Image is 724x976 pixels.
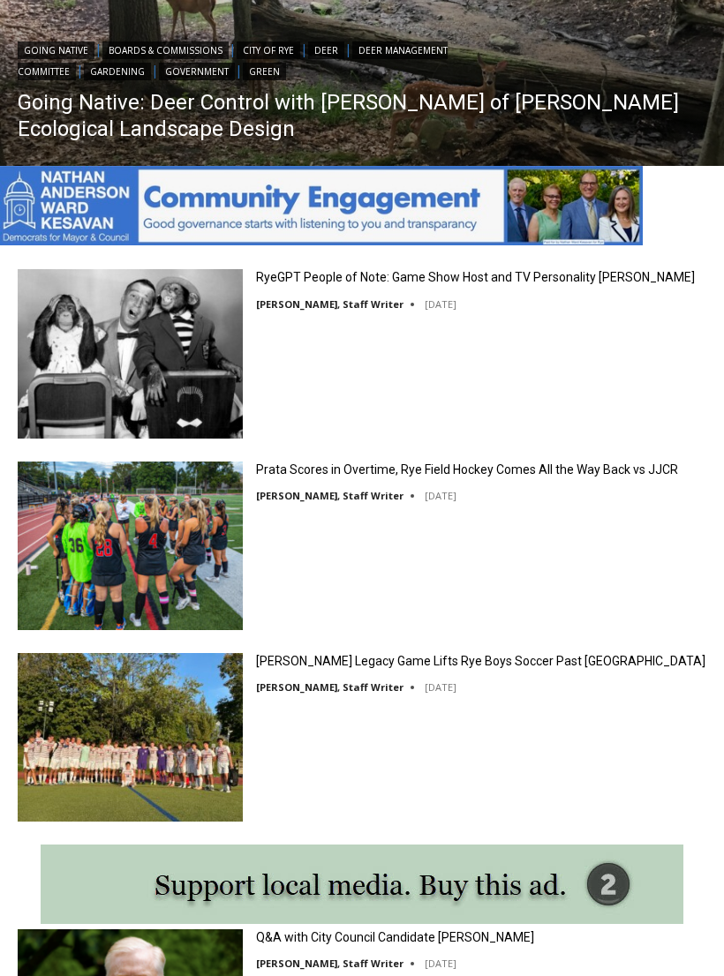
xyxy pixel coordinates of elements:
a: Deer [308,41,344,59]
a: Going Native: Deer Control with [PERSON_NAME] of [PERSON_NAME] Ecological Landscape Design [18,89,706,142]
img: RyeGPT People of Note: Game Show Host and TV Personality Garry Moore [18,269,243,438]
time: [DATE] [425,297,456,311]
time: [DATE] [425,489,456,502]
a: [PERSON_NAME], Staff Writer [256,489,403,502]
div: | | | | | | | [18,38,706,80]
a: [PERSON_NAME], Staff Writer [256,297,403,311]
a: Gardening [84,63,151,80]
div: 6 [207,149,215,167]
a: [PERSON_NAME], Staff Writer [256,680,403,694]
a: Government [159,63,235,80]
time: [DATE] [425,680,456,694]
a: Prata Scores in Overtime, Rye Field Hockey Comes All the Way Back vs JJCR [256,462,678,477]
a: [PERSON_NAME], Staff Writer [256,957,403,970]
a: City of Rye [237,41,300,59]
time: [DATE] [425,957,456,970]
img: Felix Wismer’s Legacy Game Lifts Rye Boys Soccer Past Pleasantville [18,653,243,822]
a: [PERSON_NAME] Read Sanctuary Fall Fest: [DATE] [1,176,264,220]
div: Live Music [185,52,237,145]
img: Prata Scores in Overtime, Rye Field Hockey Comes All the Way Back vs JJCR [18,462,243,630]
a: [PERSON_NAME] Legacy Game Lifts Rye Boys Soccer Past [GEOGRAPHIC_DATA] [256,653,705,669]
a: Green [243,63,286,80]
a: RyeGPT People of Note: Game Show Host and TV Personality [PERSON_NAME] [256,269,695,285]
h4: [PERSON_NAME] Read Sanctuary Fall Fest: [DATE] [14,177,235,218]
a: Boards & Commissions [102,41,229,59]
div: / [198,149,202,167]
a: Q&A with City Council Candidate [PERSON_NAME] [256,929,534,945]
a: Going Native [18,41,94,59]
div: 4 [185,149,193,167]
img: support local media, buy this ad [41,845,683,924]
